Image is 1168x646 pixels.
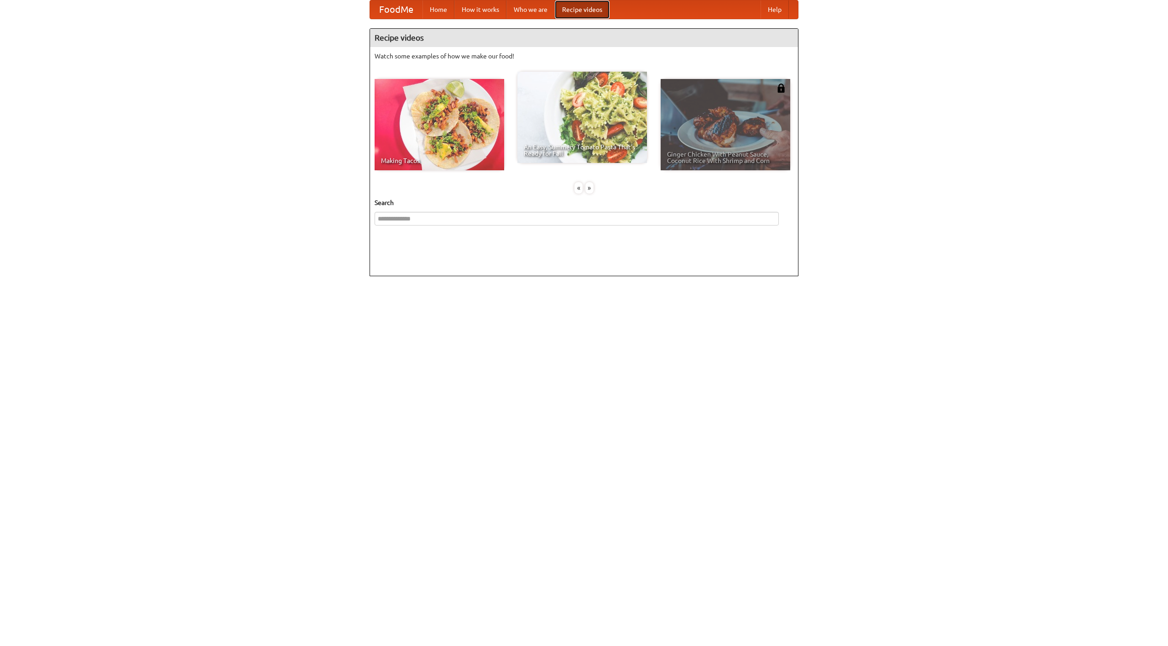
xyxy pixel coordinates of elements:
p: Watch some examples of how we make our food! [375,52,793,61]
span: Making Tacos [381,158,498,164]
h5: Search [375,198,793,207]
div: « [574,182,583,194]
a: An Easy, Summery Tomato Pasta That's Ready for Fall [517,72,647,163]
div: » [585,182,594,194]
a: How it works [454,0,506,19]
a: Making Tacos [375,79,504,170]
a: FoodMe [370,0,422,19]
a: Home [422,0,454,19]
img: 483408.png [777,84,786,93]
a: Recipe videos [555,0,610,19]
a: Who we are [506,0,555,19]
a: Help [761,0,789,19]
span: An Easy, Summery Tomato Pasta That's Ready for Fall [524,144,641,157]
h4: Recipe videos [370,29,798,47]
